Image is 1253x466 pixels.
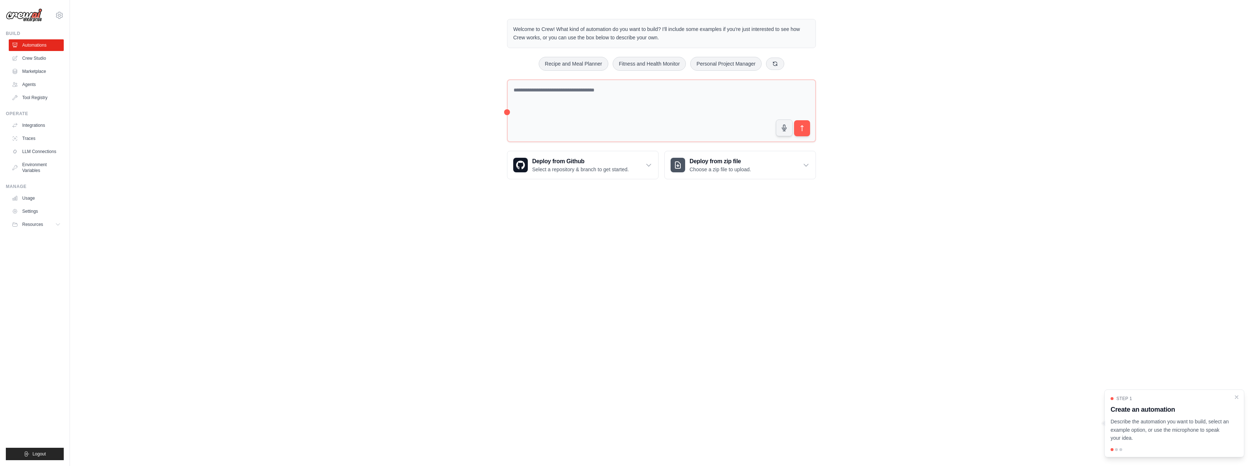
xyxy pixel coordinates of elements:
p: Describe the automation you want to build, select an example option, or use the microphone to spe... [1111,418,1229,442]
a: Integrations [9,120,64,131]
a: Tool Registry [9,92,64,103]
a: Crew Studio [9,52,64,64]
a: Environment Variables [9,159,64,176]
div: Manage [6,184,64,189]
p: Select a repository & branch to get started. [532,166,629,173]
a: Marketplace [9,66,64,77]
button: Fitness and Health Monitor [613,57,686,71]
iframe: Chat Widget [1217,431,1253,466]
button: Logout [6,448,64,460]
a: Automations [9,39,64,51]
span: Step 1 [1116,396,1132,402]
a: Agents [9,79,64,90]
a: Traces [9,133,64,144]
div: Build [6,31,64,36]
h3: Create an automation [1111,404,1229,415]
h3: Deploy from Github [532,157,629,166]
h3: Deploy from zip file [690,157,751,166]
button: Close walkthrough [1234,394,1240,400]
span: Logout [32,451,46,457]
img: Logo [6,8,42,22]
span: Resources [22,222,43,227]
a: Settings [9,205,64,217]
p: Choose a zip file to upload. [690,166,751,173]
button: Recipe and Meal Planner [539,57,608,71]
div: Operate [6,111,64,117]
button: Resources [9,219,64,230]
a: LLM Connections [9,146,64,157]
button: Personal Project Manager [690,57,762,71]
p: Welcome to Crew! What kind of automation do you want to build? I'll include some examples if you'... [513,25,810,42]
a: Usage [9,192,64,204]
